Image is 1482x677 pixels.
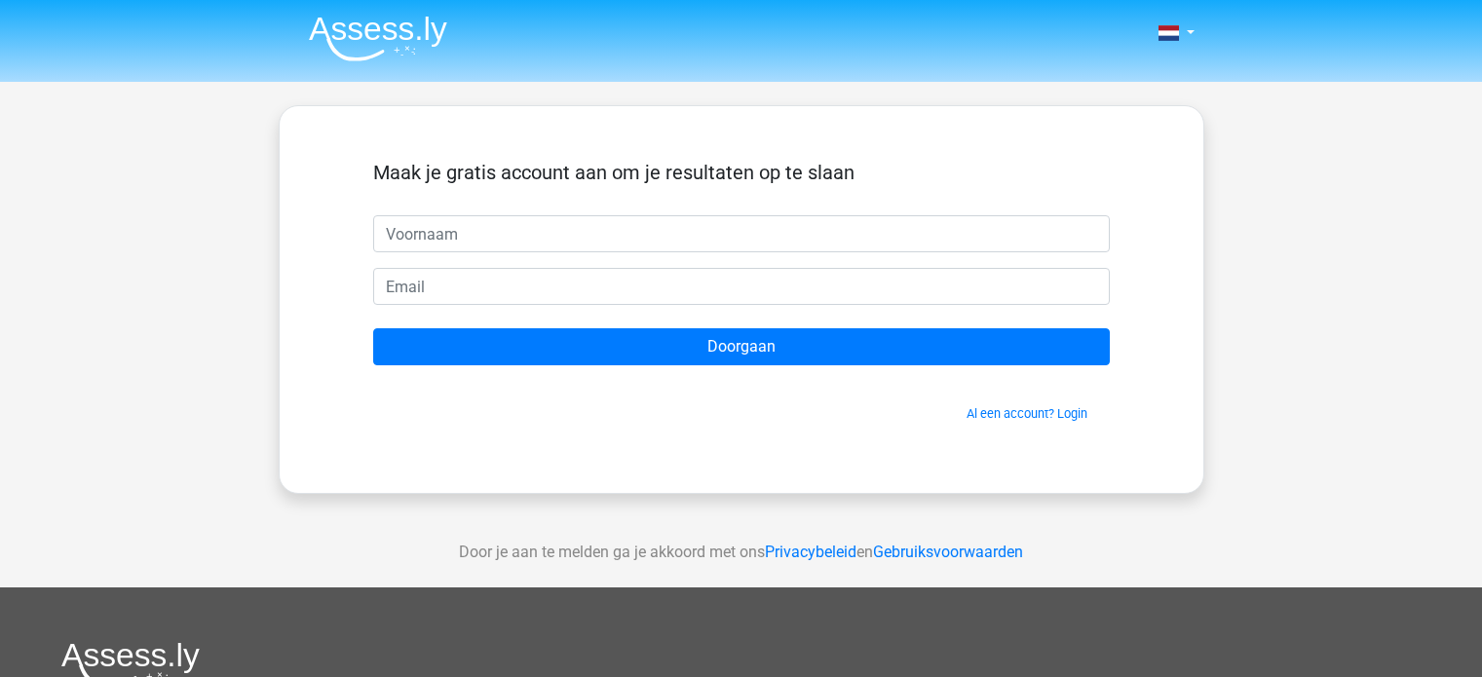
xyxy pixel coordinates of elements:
input: Email [373,268,1110,305]
a: Gebruiksvoorwaarden [873,543,1023,561]
input: Voornaam [373,215,1110,252]
h5: Maak je gratis account aan om je resultaten op te slaan [373,161,1110,184]
a: Al een account? Login [967,406,1087,421]
img: Assessly [309,16,447,61]
input: Doorgaan [373,328,1110,365]
a: Privacybeleid [765,543,856,561]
